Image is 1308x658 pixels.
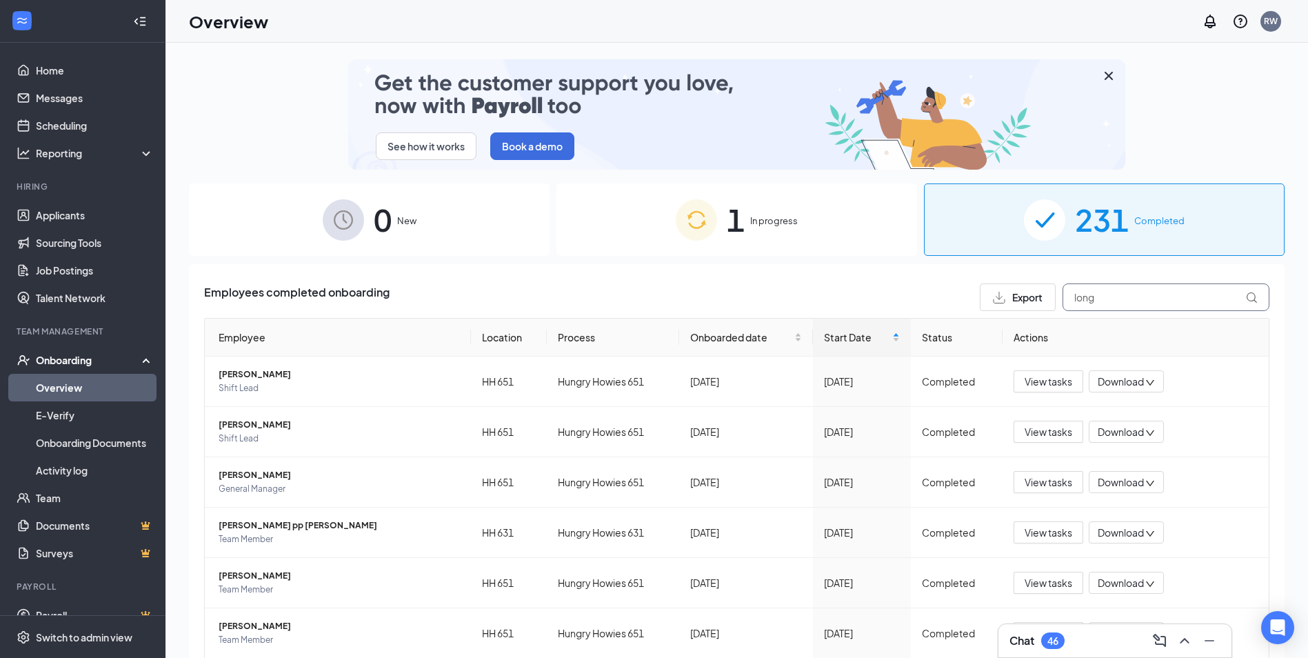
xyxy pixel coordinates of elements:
button: View tasks [1014,572,1083,594]
span: [PERSON_NAME] [219,368,460,381]
div: Onboarding [36,353,142,367]
svg: Analysis [17,146,30,160]
div: [DATE] [690,475,802,490]
td: HH 631 [471,508,547,558]
span: Team Member [219,583,460,597]
span: Shift Lead [219,432,460,446]
span: Download [1098,576,1144,590]
span: Start Date [824,330,889,345]
button: ComposeMessage [1149,630,1171,652]
span: down [1145,428,1155,438]
div: Completed [922,626,992,641]
span: down [1145,529,1155,539]
span: View tasks [1025,374,1072,389]
a: E-Verify [36,401,154,429]
div: [DATE] [690,626,802,641]
th: Employee [205,319,471,357]
svg: Settings [17,630,30,644]
th: Actions [1003,319,1269,357]
span: Shift Lead [219,381,460,395]
a: DocumentsCrown [36,512,154,539]
h1: Overview [189,10,268,33]
span: New [397,214,416,228]
span: Export [1012,292,1043,302]
td: Hungry Howies 631 [547,508,679,558]
span: Team Member [219,532,460,546]
button: Minimize [1198,630,1220,652]
span: Completed [1134,214,1185,228]
div: Completed [922,475,992,490]
svg: ChevronUp [1176,632,1193,649]
th: Process [547,319,679,357]
td: Hungry Howies 651 [547,407,679,457]
div: Payroll [17,581,151,592]
span: [PERSON_NAME] [219,418,460,432]
div: Open Intercom Messenger [1261,611,1294,644]
div: Completed [922,424,992,439]
th: Status [911,319,1003,357]
a: Home [36,57,154,84]
div: [DATE] [824,475,900,490]
a: Overview [36,374,154,401]
td: HH 651 [471,407,547,457]
svg: WorkstreamLogo [15,14,29,28]
span: View tasks [1025,575,1072,590]
div: [DATE] [824,525,900,540]
div: [DATE] [824,424,900,439]
div: [DATE] [690,575,802,590]
div: Reporting [36,146,154,160]
span: Download [1098,475,1144,490]
svg: Minimize [1201,632,1218,649]
div: [DATE] [690,424,802,439]
span: Download [1098,375,1144,389]
a: Applicants [36,201,154,229]
div: Hiring [17,181,151,192]
button: ChevronUp [1174,630,1196,652]
button: View tasks [1014,370,1083,392]
svg: UserCheck [17,353,30,367]
span: View tasks [1025,525,1072,540]
svg: Cross [1100,68,1117,84]
span: View tasks [1025,475,1072,490]
a: Onboarding Documents [36,429,154,457]
svg: QuestionInfo [1232,13,1249,30]
a: SurveysCrown [36,539,154,567]
button: See how it works [376,132,476,160]
span: General Manager [219,482,460,496]
a: PayrollCrown [36,601,154,629]
a: Talent Network [36,284,154,312]
input: Search by Name, Job Posting, or Process [1063,283,1269,311]
div: Team Management [17,326,151,337]
span: [PERSON_NAME] [219,619,460,633]
div: [DATE] [824,374,900,389]
div: 46 [1047,635,1058,647]
a: Sourcing Tools [36,229,154,257]
span: [PERSON_NAME] [219,468,460,482]
a: Activity log [36,457,154,484]
span: 0 [374,196,392,243]
button: Export [980,283,1056,311]
span: Team Member [219,633,460,647]
a: Team [36,484,154,512]
span: [PERSON_NAME] pp [PERSON_NAME] [219,519,460,532]
div: Completed [922,525,992,540]
div: [DATE] [824,575,900,590]
span: down [1145,378,1155,388]
div: [DATE] [824,626,900,641]
div: [DATE] [690,525,802,540]
td: HH 651 [471,558,547,608]
button: View tasks [1014,622,1083,644]
span: Download [1098,425,1144,439]
a: Messages [36,84,154,112]
span: View tasks [1025,424,1072,439]
button: View tasks [1014,421,1083,443]
span: down [1145,479,1155,488]
button: Book a demo [490,132,574,160]
div: Switch to admin view [36,630,132,644]
th: Onboarded date [679,319,813,357]
span: Download [1098,526,1144,540]
span: 231 [1075,196,1129,243]
h3: Chat [1009,633,1034,648]
td: Hungry Howies 651 [547,457,679,508]
img: payroll-small.gif [348,59,1125,170]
